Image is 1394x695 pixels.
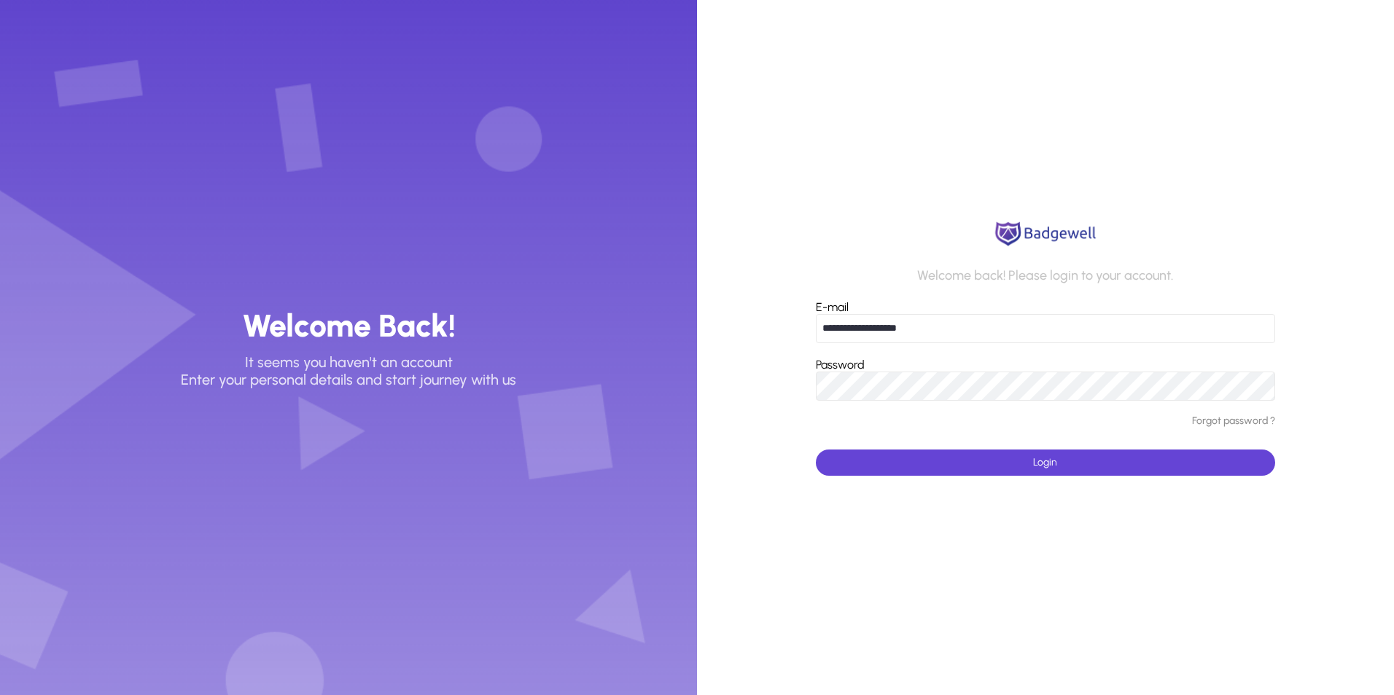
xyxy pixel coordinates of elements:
[1033,456,1057,468] span: Login
[816,449,1276,476] button: Login
[816,358,865,372] label: Password
[1192,415,1275,428] a: Forgot password ?
[242,307,456,345] h3: Welcome Back!
[245,353,453,371] p: It seems you haven't an account
[991,219,1100,248] img: logo.png
[181,371,516,388] p: Enter your personal details and start journey with us
[816,300,849,314] label: E-mail
[917,268,1173,284] p: Welcome back! Please login to your account.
